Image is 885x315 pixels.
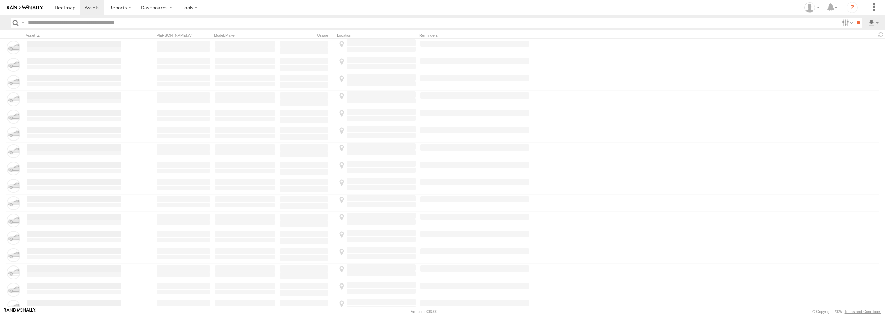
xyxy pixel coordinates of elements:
[26,33,122,38] div: Click to Sort
[845,309,881,314] a: Terms and Conditions
[156,33,211,38] div: [PERSON_NAME]./Vin
[214,33,276,38] div: Model/Make
[847,2,858,13] i: ?
[812,309,881,314] div: © Copyright 2025 -
[4,308,36,315] a: Visit our Website
[839,18,854,28] label: Search Filter Options
[411,309,437,314] div: Version: 306.00
[877,31,885,38] span: Refresh
[868,18,879,28] label: Export results as...
[802,2,822,13] div: Julian Wright
[419,33,530,38] div: Reminders
[7,5,43,10] img: rand-logo.svg
[337,33,417,38] div: Location
[20,18,26,28] label: Search Query
[279,33,334,38] div: Usage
